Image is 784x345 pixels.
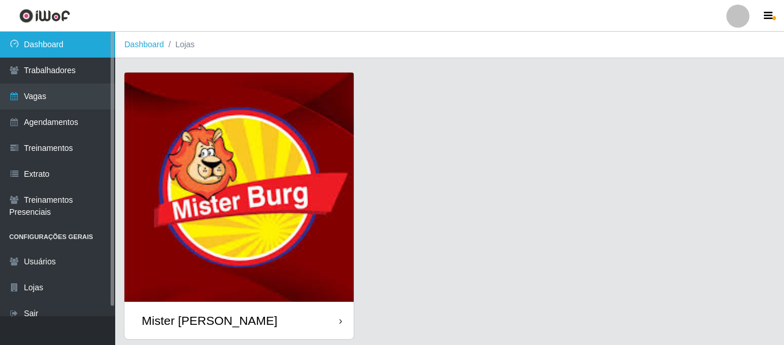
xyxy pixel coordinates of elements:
a: Mister [PERSON_NAME] [124,73,354,339]
a: Dashboard [124,40,164,49]
div: Mister [PERSON_NAME] [142,313,278,328]
nav: breadcrumb [115,32,784,58]
img: CoreUI Logo [19,9,70,23]
img: cardImg [124,73,354,302]
li: Lojas [164,39,195,51]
